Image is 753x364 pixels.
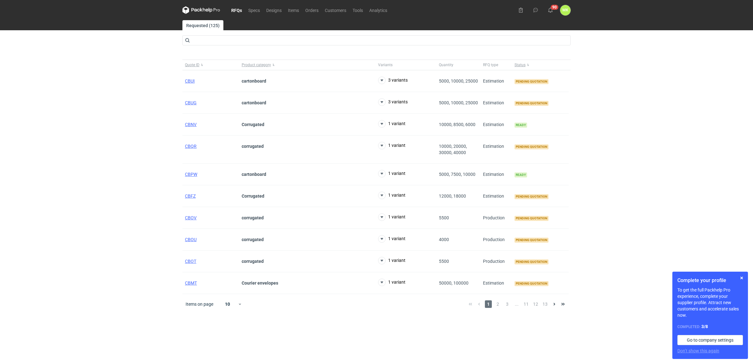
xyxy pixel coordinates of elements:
strong: 3 / 8 [701,324,708,329]
button: 1 variant [378,142,405,149]
div: Production [480,229,512,251]
span: Product category [242,62,271,67]
span: CBPW [185,172,197,177]
a: CBFZ [185,194,196,199]
span: 3 [504,300,511,308]
span: 5500 [439,259,449,264]
a: CBNV [185,122,197,127]
strong: cartonboard [242,78,266,84]
a: Specs [245,6,263,14]
button: Don’t show this again [677,348,719,354]
a: CBMT [185,280,197,286]
div: Production [480,251,512,272]
a: CBOT [185,259,196,264]
button: Quote ID [182,60,239,70]
a: Go to company settings [677,335,743,345]
strong: cartonboard [242,172,266,177]
button: MK [560,5,571,15]
h1: Complete your profile [677,277,743,284]
span: Pending quotation [514,144,549,149]
span: Pending quotation [514,79,549,84]
a: Items [285,6,302,14]
button: 1 variant [378,170,405,177]
button: 1 variant [378,257,405,264]
span: Pending quotation [514,238,549,243]
span: Pending quotation [514,259,549,264]
span: 10000, 8500, 6000 [439,122,475,127]
span: Pending quotation [514,194,549,199]
p: To get the full Packhelp Pro experience, complete your supplier profile. Attract new customers an... [677,287,743,318]
div: Completed: [677,323,743,330]
span: 5000, 10000, 25000 [439,100,478,105]
span: 1 [485,300,492,308]
span: ... [513,300,520,308]
a: CBQR [185,144,197,149]
span: Pending quotation [514,281,549,286]
button: Status [512,60,569,70]
button: 1 variant [378,235,405,243]
span: 10000, 20000, 30000, 40000 [439,144,467,155]
a: Designs [263,6,285,14]
span: Pending quotation [514,216,549,221]
span: 12 [532,300,539,308]
a: Requested (125) [182,20,223,30]
span: Ready [514,172,527,177]
div: Martyna Kasperska [560,5,571,15]
button: 1 variant [378,213,405,221]
span: 2 [494,300,501,308]
span: Pending quotation [514,101,549,106]
span: 13 [542,300,549,308]
div: Production [480,207,512,229]
div: Estimation [480,272,512,294]
div: Estimation [480,164,512,185]
span: Status [514,62,526,67]
div: Estimation [480,185,512,207]
span: 50000, 100000 [439,280,468,286]
strong: corrugated [242,215,264,220]
button: 90 [545,5,555,15]
button: 1 variant [378,120,405,128]
strong: Corrugated [242,122,264,127]
a: RFQs [228,6,245,14]
strong: corrugated [242,259,264,264]
strong: Corrugated [242,194,264,199]
a: CBOV [185,215,197,220]
button: 1 variant [378,279,405,286]
span: RFQ type [483,62,498,67]
a: CBOU [185,237,197,242]
span: 5500 [439,215,449,220]
strong: cartonboard [242,100,266,105]
button: 1 variant [378,192,405,199]
button: Product category [239,60,376,70]
button: Skip for now [738,274,745,282]
strong: Courier envelopes [242,280,278,286]
div: Estimation [480,114,512,136]
div: Estimation [480,136,512,164]
span: Variants [378,62,393,67]
a: Customers [322,6,349,14]
span: 11 [523,300,530,308]
a: CBUI [185,78,195,84]
button: 3 variants [378,98,408,106]
strong: corrugated [242,144,264,149]
span: 4000 [439,237,449,242]
a: Analytics [366,6,390,14]
div: Estimation [480,70,512,92]
span: Quantity [439,62,453,67]
span: 5000, 7500, 10000 [439,172,475,177]
a: CBUG [185,100,197,105]
button: 3 variants [378,77,408,84]
a: Tools [349,6,366,14]
div: 10 [217,300,238,309]
span: Items on page [186,301,213,307]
